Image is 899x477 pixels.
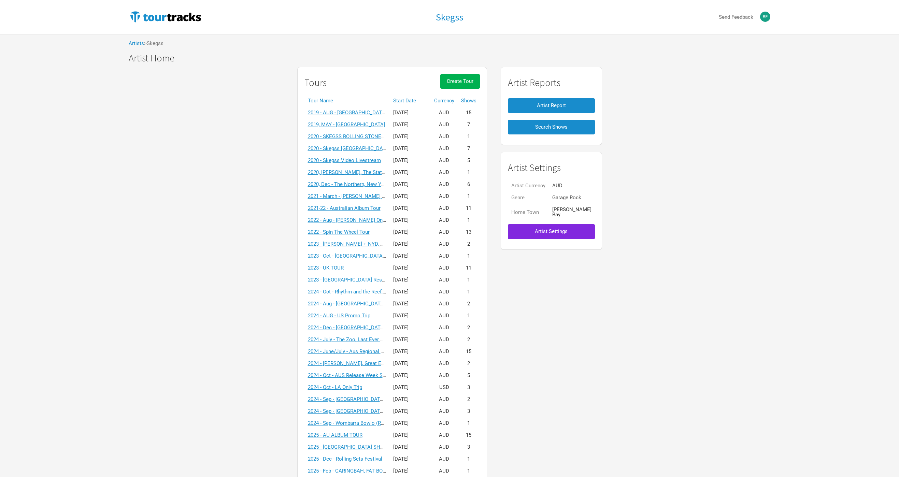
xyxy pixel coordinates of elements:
td: [DATE] [390,167,431,178]
a: 2023 - Oct - [GEOGRAPHIC_DATA], [GEOGRAPHIC_DATA] [308,253,436,259]
td: 2 [458,334,480,346]
a: 2023 - UK TOUR [308,265,344,271]
button: Search Shows [508,120,595,134]
td: [DATE] [390,298,431,310]
a: 2022 - Spin The Wheel Tour [308,229,370,235]
a: 2023 - [GEOGRAPHIC_DATA] Reschedule Dates [308,277,414,283]
a: 2020, Dec - The Northern, New Years Eve Shows [308,181,417,187]
h1: Tours [304,77,327,88]
h1: Artist Settings [508,162,595,173]
td: [DATE] [390,346,431,358]
a: Create Tour [440,74,480,95]
td: 1 [458,274,480,286]
th: Tour Name [304,95,390,107]
img: TourTracks [129,10,202,24]
td: [DATE] [390,262,431,274]
span: Artist Settings [535,228,568,234]
td: 2 [458,393,480,405]
a: 2024 - Dec - [GEOGRAPHIC_DATA] Headline Shows [308,324,423,331]
td: AUD [431,262,458,274]
h1: Artist Reports [508,77,595,88]
td: 2 [458,322,480,334]
a: 2021 - March - [PERSON_NAME] Album Launch [308,193,414,199]
a: 2019 - AUG - [GEOGRAPHIC_DATA]/[GEOGRAPHIC_DATA] [308,110,438,116]
img: Ben [760,12,770,22]
a: 2024 - Sep - Wombarra Bowlo (Record Fair) [308,420,405,426]
td: AUD [431,226,458,238]
a: 2019, MAY - [GEOGRAPHIC_DATA] [308,121,385,128]
td: AUD [431,178,458,190]
h1: Artist Home [129,53,777,63]
a: 2025 - [GEOGRAPHIC_DATA] SHOW COMPARISONS [308,444,425,450]
td: Home Town [508,204,549,221]
td: AUD [431,107,458,119]
td: USD [431,381,458,393]
td: [DATE] [390,358,431,370]
td: AUD [431,155,458,167]
a: Artist Report [508,95,595,116]
td: AUD [431,417,458,429]
a: 2020 - Skegss [GEOGRAPHIC_DATA] tour April [308,145,413,151]
td: 2 [458,298,480,310]
th: Currency [431,95,458,107]
td: [PERSON_NAME] Bay [549,204,595,221]
td: AUD [431,334,458,346]
a: Artist Settings [508,221,595,242]
td: AUD [431,405,458,417]
td: AUD [431,143,458,155]
td: AUD [431,393,458,405]
a: 2024 - [PERSON_NAME], Great Escape [GEOGRAPHIC_DATA] [308,360,445,366]
button: Artist Settings [508,224,595,239]
span: Create Tour [447,78,473,84]
a: 2021-22 - Australian Album Tour [308,205,381,211]
h1: Skegss [436,11,463,23]
a: 2023 - [PERSON_NAME] + NYD, Billinudgel [308,241,404,247]
span: Artist Report [537,102,566,109]
td: AUD [431,441,458,453]
td: [DATE] [390,286,431,298]
td: Genre [508,192,549,204]
td: [DATE] [390,310,431,322]
td: 11 [458,202,480,214]
td: 2 [458,238,480,250]
td: 5 [458,155,480,167]
button: Create Tour [440,74,480,89]
td: AUD [431,131,458,143]
td: [DATE] [390,465,431,477]
a: 2020 - Skegss Video Livestream [308,157,381,163]
td: 7 [458,119,480,131]
span: Search Shows [535,124,568,130]
span: > Skegss [144,41,163,46]
td: 1 [458,190,480,202]
td: AUD [431,214,458,226]
a: 2024 - Oct - Rhythm and the Reef, Mackay [308,289,402,295]
td: 1 [458,453,480,465]
td: AUD [549,180,595,192]
td: [DATE] [390,370,431,381]
td: AUD [431,274,458,286]
td: [DATE] [390,214,431,226]
td: AUD [431,453,458,465]
td: 1 [458,465,480,477]
td: 1 [458,214,480,226]
td: 1 [458,167,480,178]
td: AUD [431,286,458,298]
a: 2025 - Feb - CARINGBAH, FAT BOY BIKES [308,468,401,474]
td: AUD [431,465,458,477]
td: [DATE] [390,334,431,346]
strong: Send Feedback [719,14,753,20]
button: Artist Report [508,98,595,113]
a: Search Shows [508,116,595,138]
td: [DATE] [390,429,431,441]
a: 2020 - SKEGSS ROLLING STONES LIVESTREAM [308,133,416,140]
a: 2022 - Aug - [PERSON_NAME] On The Park Show [308,217,418,223]
td: 6 [458,178,480,190]
td: 3 [458,381,480,393]
td: 15 [458,107,480,119]
td: [DATE] [390,250,431,262]
td: AUD [431,202,458,214]
td: AUD [431,322,458,334]
td: [DATE] [390,274,431,286]
td: AUD [431,429,458,441]
td: 11 [458,262,480,274]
